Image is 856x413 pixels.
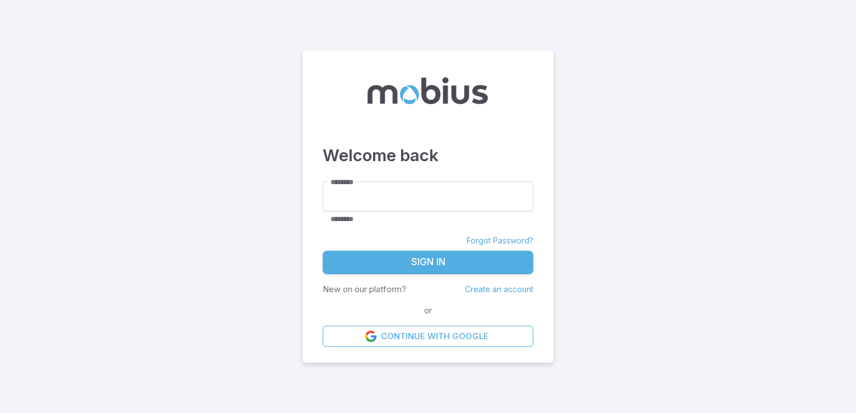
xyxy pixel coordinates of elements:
a: Continue with Google [323,326,533,347]
span: or [421,304,435,317]
h3: Welcome back [323,143,533,168]
a: Forgot Password? [467,235,533,246]
p: New on our platform? [323,283,406,295]
button: Sign In [323,251,533,274]
a: Create an account [465,284,533,294]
